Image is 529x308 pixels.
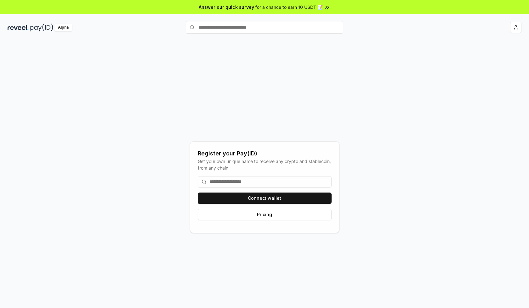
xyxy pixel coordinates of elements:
[198,158,332,171] div: Get your own unique name to receive any crypto and stablecoin, from any chain
[198,149,332,158] div: Register your Pay(ID)
[30,24,53,31] img: pay_id
[198,209,332,220] button: Pricing
[8,24,29,31] img: reveel_dark
[255,4,323,10] span: for a chance to earn 10 USDT 📝
[199,4,254,10] span: Answer our quick survey
[54,24,72,31] div: Alpha
[198,193,332,204] button: Connect wallet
